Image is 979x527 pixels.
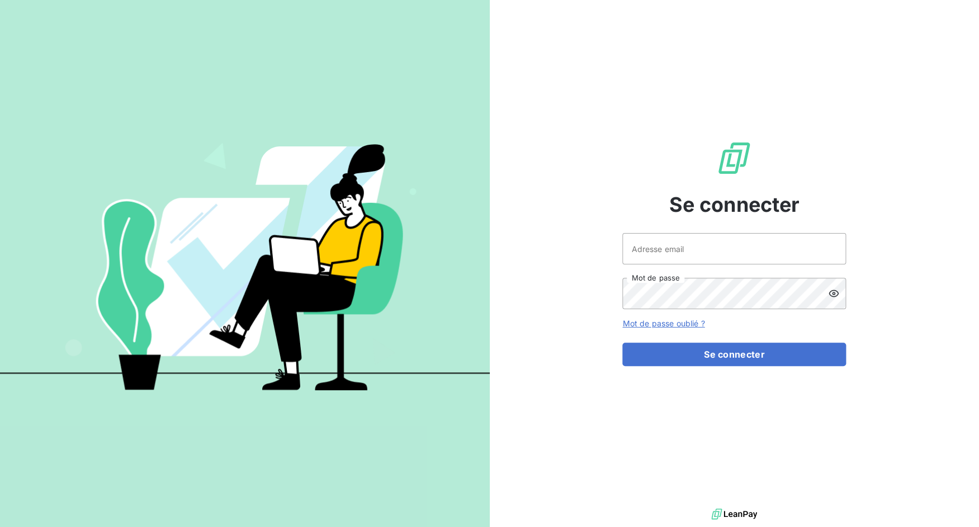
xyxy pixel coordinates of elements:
[669,189,800,220] span: Se connecter
[711,506,757,523] img: logo
[716,140,752,176] img: Logo LeanPay
[622,233,846,264] input: placeholder
[622,343,846,366] button: Se connecter
[622,319,704,328] a: Mot de passe oublié ?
